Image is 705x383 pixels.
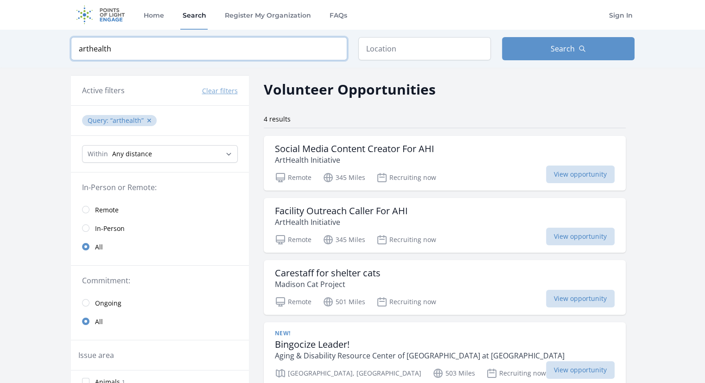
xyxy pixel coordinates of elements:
h2: Volunteer Opportunities [264,79,436,100]
a: Remote [71,200,249,219]
q: arthealth [110,116,144,125]
legend: In-Person or Remote: [82,182,238,193]
p: 501 Miles [323,296,365,307]
p: Madison Cat Project [275,279,381,290]
h3: Active filters [82,85,125,96]
p: 345 Miles [323,234,365,245]
p: Remote [275,172,311,183]
a: Social Media Content Creator For AHI ArtHealth Initiative Remote 345 Miles Recruiting now View op... [264,136,626,191]
legend: Issue area [78,350,114,361]
a: Carestaff for shelter cats Madison Cat Project Remote 501 Miles Recruiting now View opportunity [264,260,626,315]
select: Search Radius [82,145,238,163]
p: Recruiting now [486,368,546,379]
h3: Facility Outreach Caller For AHI [275,205,408,217]
h3: Bingocize Leader! [275,339,565,350]
h3: Social Media Content Creator For AHI [275,143,434,154]
span: View opportunity [546,228,615,245]
legend: Commitment: [82,275,238,286]
span: New! [275,330,291,337]
button: Clear filters [202,86,238,96]
span: In-Person [95,224,125,233]
p: Recruiting now [376,172,436,183]
p: Recruiting now [376,296,436,307]
span: All [95,317,103,326]
p: 345 Miles [323,172,365,183]
p: Recruiting now [376,234,436,245]
button: ✕ [146,116,152,125]
span: Search [551,43,575,54]
p: ArtHealth Initiative [275,217,408,228]
p: Remote [275,234,311,245]
input: Keyword [71,37,347,60]
span: Remote [95,205,119,215]
p: Remote [275,296,311,307]
span: View opportunity [546,290,615,307]
a: Ongoing [71,294,249,312]
button: Search [502,37,635,60]
span: 4 results [264,115,291,123]
p: [GEOGRAPHIC_DATA], [GEOGRAPHIC_DATA] [275,368,421,379]
span: View opportunity [546,166,615,183]
span: Ongoing [95,299,121,308]
span: All [95,243,103,252]
p: ArtHealth Initiative [275,154,434,166]
span: View opportunity [546,361,615,379]
input: Location [358,37,491,60]
p: 503 Miles [432,368,475,379]
a: Facility Outreach Caller For AHI ArtHealth Initiative Remote 345 Miles Recruiting now View opport... [264,198,626,253]
h3: Carestaff for shelter cats [275,268,381,279]
a: In-Person [71,219,249,237]
span: Query : [88,116,110,125]
a: All [71,237,249,256]
p: Aging & Disability Resource Center of [GEOGRAPHIC_DATA] at [GEOGRAPHIC_DATA] [275,350,565,361]
a: All [71,312,249,331]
